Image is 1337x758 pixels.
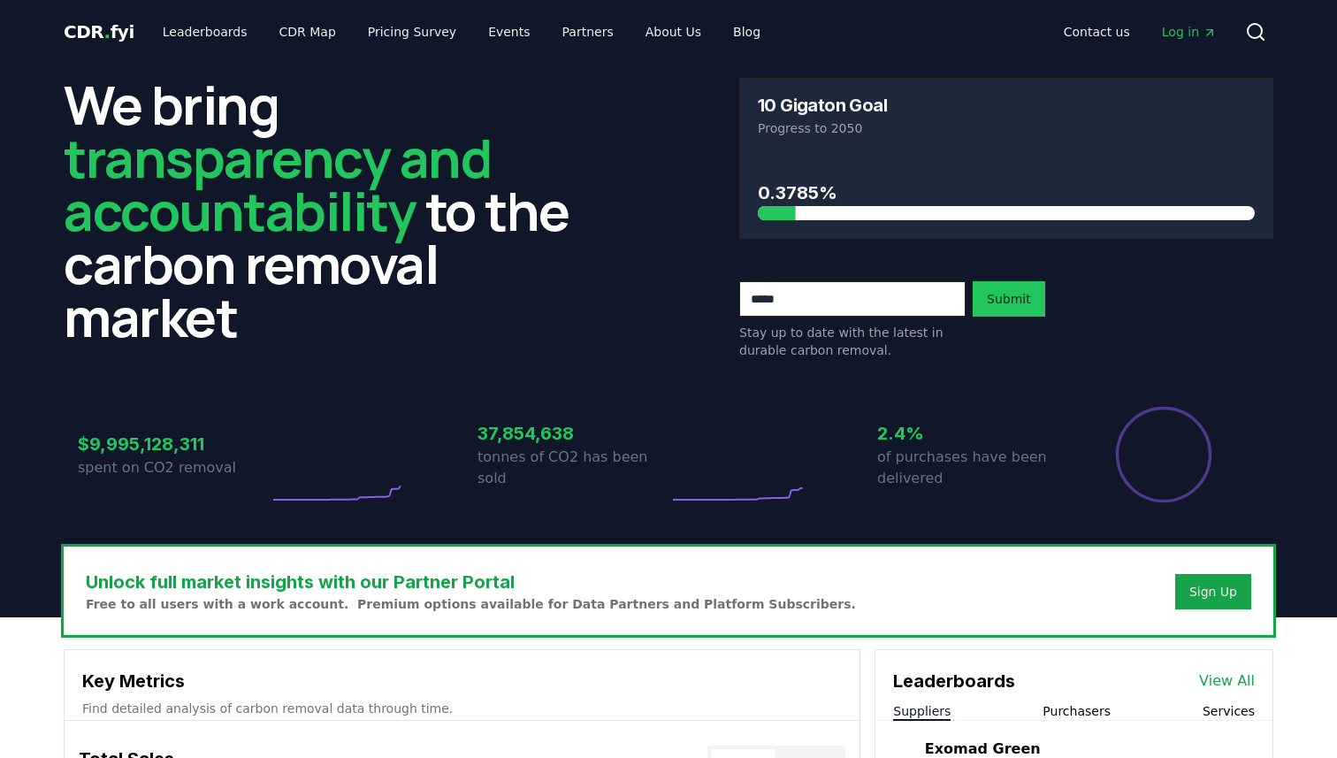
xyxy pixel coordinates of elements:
[82,668,842,694] h3: Key Metrics
[1114,405,1213,504] div: Percentage of sales delivered
[104,21,111,42] span: .
[877,447,1068,489] p: of purchases have been delivered
[1199,670,1255,692] a: View All
[973,281,1045,317] button: Submit
[82,700,842,717] p: Find detailed analysis of carbon removal data through time.
[477,420,668,447] h3: 37,854,638
[1050,16,1144,48] a: Contact us
[758,96,887,114] h3: 10 Gigaton Goal
[1148,16,1231,48] a: Log in
[474,16,544,48] a: Events
[354,16,470,48] a: Pricing Survey
[1162,23,1217,41] span: Log in
[64,121,491,247] span: transparency and accountability
[758,180,1255,206] h3: 0.3785%
[1203,702,1255,720] button: Services
[1043,702,1111,720] button: Purchasers
[1050,16,1231,48] nav: Main
[1175,574,1251,609] button: Sign Up
[631,16,715,48] a: About Us
[78,457,269,479] p: spent on CO2 removal
[64,21,134,42] span: CDR fyi
[477,447,668,489] p: tonnes of CO2 has been sold
[719,16,775,48] a: Blog
[64,19,134,44] a: CDR.fyi
[1189,583,1237,601] a: Sign Up
[893,668,1015,694] h3: Leaderboards
[64,78,598,343] h2: We bring to the carbon removal market
[265,16,350,48] a: CDR Map
[86,595,856,613] p: Free to all users with a work account. Premium options available for Data Partners and Platform S...
[149,16,775,48] nav: Main
[893,702,951,720] button: Suppliers
[877,420,1068,447] h3: 2.4%
[149,16,262,48] a: Leaderboards
[739,324,966,359] p: Stay up to date with the latest in durable carbon removal.
[758,119,1255,137] p: Progress to 2050
[548,16,628,48] a: Partners
[78,431,269,457] h3: $9,995,128,311
[86,569,856,595] h3: Unlock full market insights with our Partner Portal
